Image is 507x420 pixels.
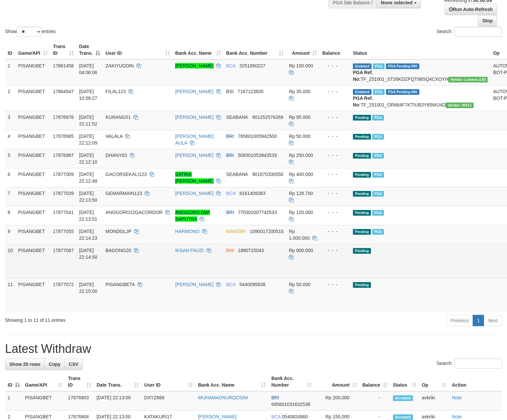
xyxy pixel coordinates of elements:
[16,130,50,149] td: PISANGBET
[175,248,204,253] a: IKSAN FAUZI
[226,63,235,68] span: BCA
[79,248,97,260] span: [DATE] 22:14:50
[16,278,50,312] td: PISANGBET
[223,40,286,59] th: Bank Acc. Number: activate to sort column ascending
[353,229,371,235] span: Pending
[226,210,234,215] span: BRI
[16,206,50,225] td: PISANGBET
[322,171,348,178] div: - - -
[9,362,40,367] span: Show 25 rows
[53,282,74,287] span: 17877072
[322,88,348,95] div: - - -
[250,229,284,234] span: Copy 1090017200510 to clipboard
[353,282,371,288] span: Pending
[226,172,248,177] span: SEABANK
[50,40,76,59] th: Trans ID: activate to sort column ascending
[353,210,371,216] span: Pending
[16,149,50,168] td: PISANGBET
[282,414,308,419] span: Copy 0540824860 to clipboard
[322,228,348,235] div: - - -
[64,359,83,370] a: CSV
[53,115,74,120] span: 17876976
[79,63,97,75] span: [DATE] 04:06:06
[53,172,74,177] span: 17877009
[360,391,390,411] td: -
[322,281,348,288] div: - - -
[16,85,50,111] td: PISANGBET
[350,40,491,59] th: Status
[105,134,122,139] span: VALALA
[322,114,348,121] div: - - -
[16,225,50,244] td: PISANGBET
[105,248,131,253] span: BAGONG20
[286,40,320,59] th: Amount: activate to sort column ascending
[473,315,484,326] a: 1
[105,89,126,94] span: FILAL123
[269,372,314,391] th: Bank Acc. Number: activate to sort column ascending
[198,414,236,419] a: [PERSON_NAME]
[226,115,248,120] span: SEABANK
[5,40,16,59] th: ID
[289,172,313,177] span: Rp 400.000
[373,89,385,95] span: Marked by avkyakub
[79,191,97,203] span: [DATE] 22:13:50
[289,282,311,287] span: Rp 50.000
[53,89,74,94] span: 17864947
[289,134,311,139] span: Rp 50.000
[5,391,22,411] td: 1
[76,40,103,59] th: Date Trans.: activate to sort column descending
[289,210,313,215] span: Rp 120.000
[393,414,413,420] span: Accepted
[271,414,281,419] span: BCA
[372,191,384,197] span: Marked by avkriki
[79,153,97,165] span: [DATE] 22:12:10
[452,395,462,400] a: Note
[252,115,283,120] span: Copy 901252576269 to clipboard
[271,402,310,407] span: Copy 695601031632536 to clipboard
[419,391,449,411] td: avkriki
[49,362,60,367] span: Copy
[322,209,348,216] div: - - -
[79,89,97,101] span: [DATE] 10:58:27
[289,89,311,94] span: Rp 35.000
[53,248,74,253] span: 17877067
[175,172,213,184] a: SATRIA [PERSON_NAME]
[484,315,502,326] a: Next
[353,191,371,197] span: Pending
[105,282,135,287] span: PISANGBETA
[94,391,141,411] td: [DATE] 22:13:00
[353,115,371,121] span: Pending
[353,134,371,140] span: Pending
[172,40,223,59] th: Bank Acc. Name: activate to sort column ascending
[289,115,311,120] span: Rp 95.000
[175,115,213,120] a: [PERSON_NAME]
[372,153,384,159] span: Marked by avkriki
[446,102,474,108] span: Vendor URL: https://order6.1velocity.biz
[22,372,65,391] th: Game/API: activate to sort column ascending
[44,359,65,370] a: Copy
[53,153,74,158] span: 17876987
[175,153,213,158] a: [PERSON_NAME]
[79,229,97,241] span: [DATE] 22:14:23
[372,210,384,216] span: Marked by avkriki
[5,111,16,130] td: 3
[360,372,390,391] th: Balance: activate to sort column ascending
[446,315,473,326] a: Previous
[5,149,16,168] td: 5
[478,15,497,26] a: Stop
[252,172,283,177] span: Copy 901670330550 to clipboard
[386,89,419,95] span: PGA Pending
[322,62,348,69] div: - - -
[238,153,277,158] span: Copy 508301053943539 to clipboard
[53,134,74,139] span: 17876985
[175,229,199,234] a: HARMONO
[350,85,491,111] td: TF_251001_OR664F7KTIUB3Y85WU4D
[289,63,313,68] span: Rp 100.000
[322,190,348,197] div: - - -
[198,395,248,400] a: MUHAMADNURQOSIM
[53,63,74,68] span: 17861458
[175,210,210,222] a: ANGGORO DWI SAPUTRA
[79,134,97,146] span: [DATE] 22:12:09
[350,59,491,85] td: TF_251001_ST26KDZPQT98SQ4CXOYH
[226,89,234,94] span: BSI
